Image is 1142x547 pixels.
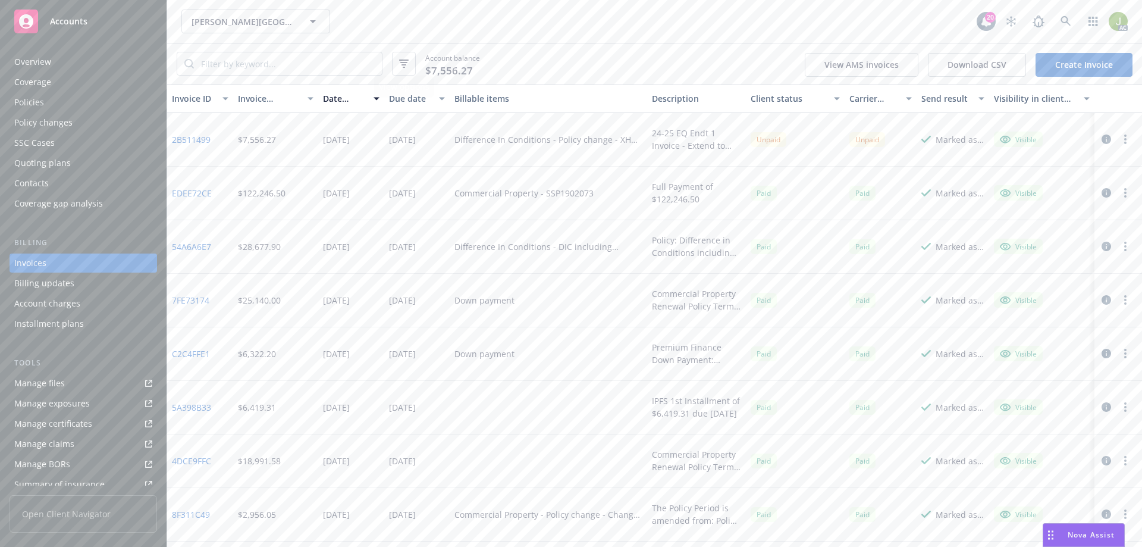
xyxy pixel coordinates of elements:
[14,93,44,112] div: Policies
[1027,10,1050,33] a: Report a Bug
[1036,53,1132,77] a: Create Invoice
[323,401,350,414] div: [DATE]
[1043,523,1125,547] button: Nova Assist
[10,254,157,273] a: Invoices
[849,92,899,105] div: Carrier status
[849,507,876,522] div: Paid
[1000,295,1037,305] div: Visible
[751,239,777,254] span: Paid
[751,92,827,105] div: Client status
[389,508,416,521] div: [DATE]
[10,374,157,393] a: Manage files
[928,53,1026,77] button: Download CSV
[10,294,157,313] a: Account charges
[1043,524,1058,546] div: Drag to move
[454,240,642,253] div: Difference In Conditions - DIC including Earthquake - XHO 8002983 08
[849,132,885,147] div: Unpaid
[751,293,777,308] div: Paid
[652,287,741,312] div: Commercial Property Renewal Policy Term: [DATE] - [DATE] Imperial Premium Finance Down Payment - ...
[936,294,984,307] div: Marked as sent
[751,454,777,468] div: Paid
[652,180,741,205] div: Full Payment of $122,246.50
[652,92,741,105] div: Description
[10,274,157,293] a: Billing updates
[389,455,416,467] div: [DATE]
[14,52,51,71] div: Overview
[1081,10,1105,33] a: Switch app
[849,186,876,201] span: Paid
[936,240,984,253] div: Marked as sent
[172,401,211,414] a: 5A398B33
[10,435,157,454] a: Manage claims
[10,414,157,433] a: Manage certificates
[936,401,984,414] div: Marked as sent
[849,454,876,468] div: Paid
[194,52,382,75] input: Filter by keyword...
[238,455,281,467] div: $18,991.58
[172,508,210,521] a: 8F311C49
[323,240,350,253] div: [DATE]
[238,187,285,199] div: $122,246.50
[323,348,350,360] div: [DATE]
[425,63,473,79] span: $7,556.27
[10,174,157,193] a: Contacts
[389,133,416,146] div: [DATE]
[652,127,741,152] div: 24-25 EQ Endt 1 Invoice - Extend to [DATE] (Brown & Riding)
[181,10,330,33] button: [PERSON_NAME][GEOGRAPHIC_DATA], LLC
[10,133,157,152] a: SSC Cases
[10,194,157,213] a: Coverage gap analysis
[14,455,70,474] div: Manage BORs
[172,92,215,105] div: Invoice ID
[10,495,157,533] span: Open Client Navigator
[849,239,876,254] div: Paid
[652,234,741,259] div: Policy: Difference in Conditions including Earthquake Policy Term: [DATE]–[DATE] Full Payment: $2...
[14,314,84,333] div: Installment plans
[454,187,594,199] div: Commercial Property - SSP1902073
[936,133,984,146] div: Marked as sent
[323,455,350,467] div: [DATE]
[14,254,46,273] div: Invoices
[936,455,984,467] div: Marked as sent
[985,12,996,23] div: 20
[10,314,157,333] a: Installment plans
[936,187,984,199] div: Marked as sent
[14,394,90,413] div: Manage exposures
[172,348,210,360] a: C2C4FFE1
[454,133,642,146] div: Difference In Conditions - Policy change - XHO 8002983 08
[751,132,786,147] div: Unpaid
[10,394,157,413] a: Manage exposures
[10,154,157,173] a: Quoting plans
[746,85,845,113] button: Client status
[389,348,416,360] div: [DATE]
[318,85,384,113] button: Date issued
[14,174,49,193] div: Contacts
[184,59,194,68] svg: Search
[10,357,157,369] div: Tools
[1109,12,1128,31] img: photo
[652,395,741,420] div: IPFS 1st Installment of $6,419.31 due [DATE]
[1054,10,1078,33] a: Search
[1000,348,1037,359] div: Visible
[238,401,276,414] div: $6,419.31
[167,85,233,113] button: Invoice ID
[10,73,157,92] a: Coverage
[652,448,741,473] div: Commercial Property Renewal Policy Term: [DATE] - [DATE] Imperial Premium Finance Down Payment - ...
[192,15,294,28] span: [PERSON_NAME][GEOGRAPHIC_DATA], LLC
[751,186,777,201] div: Paid
[917,85,989,113] button: Send result
[10,93,157,112] a: Policies
[805,53,918,77] button: View AMS invoices
[751,507,777,522] span: Paid
[14,274,74,293] div: Billing updates
[10,237,157,249] div: Billing
[323,294,350,307] div: [DATE]
[323,187,350,199] div: [DATE]
[1000,455,1037,466] div: Visible
[172,294,209,307] a: 7FE73174
[238,348,276,360] div: $6,322.20
[1000,187,1037,198] div: Visible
